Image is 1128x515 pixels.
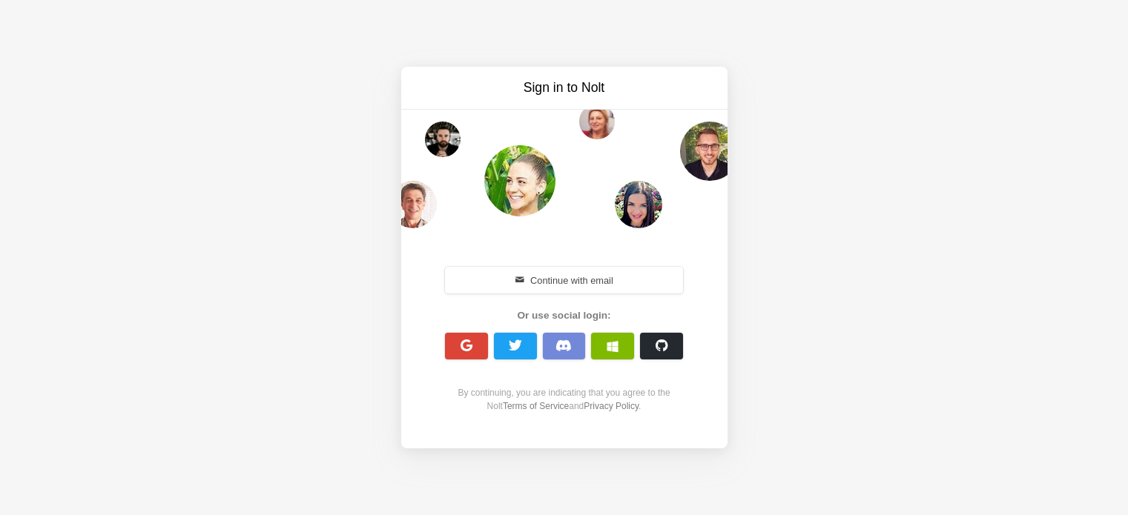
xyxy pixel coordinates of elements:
h3: Sign in to Nolt [440,79,689,97]
button: Continue with email [445,267,684,293]
a: Terms of Service [503,401,569,411]
div: By continuing, you are indicating that you agree to the Nolt and . [437,386,692,413]
div: Or use social login: [437,308,692,323]
a: Privacy Policy [584,401,639,411]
